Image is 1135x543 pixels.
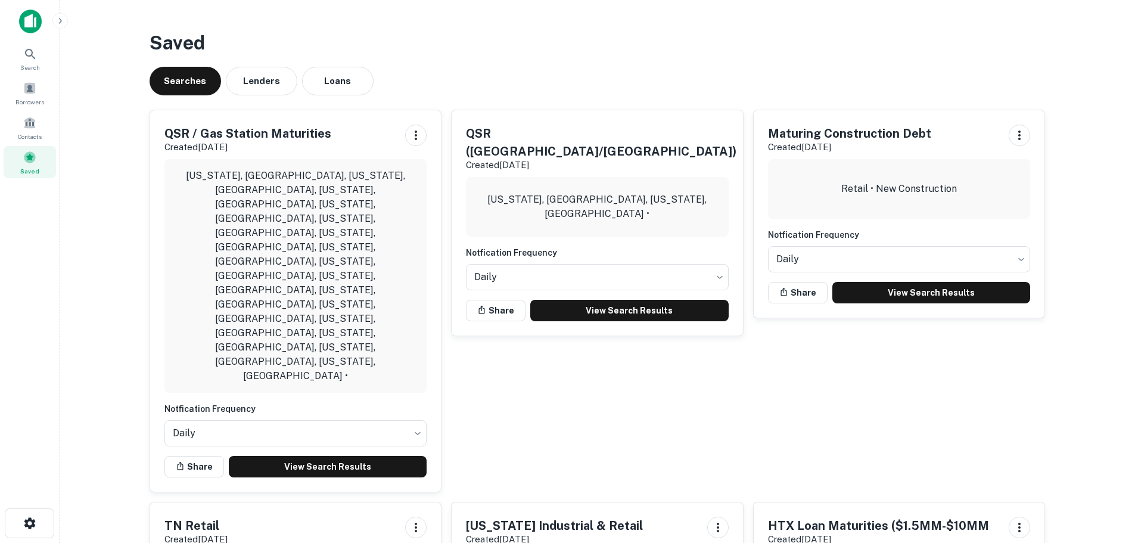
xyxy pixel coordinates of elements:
[768,243,1031,276] div: Without label
[466,246,729,259] h6: Notfication Frequency
[19,10,42,33] img: capitalize-icon.png
[768,125,931,142] h5: Maturing Construction Debt
[1075,409,1135,467] iframe: Chat Widget
[530,300,729,321] a: View Search Results
[768,228,1031,241] h6: Notfication Frequency
[150,67,221,95] button: Searches
[832,282,1031,303] a: View Search Results
[4,42,56,75] a: Search
[164,456,224,477] button: Share
[164,125,331,142] h5: QSR / Gas Station Maturities
[164,402,427,415] h6: Notfication Frequency
[475,193,719,221] p: [US_STATE], [GEOGRAPHIC_DATA], [US_STATE], [GEOGRAPHIC_DATA] •
[229,456,427,477] a: View Search Results
[20,166,39,176] span: Saved
[4,146,56,178] a: Saved
[164,417,427,450] div: Without label
[150,29,1046,57] h3: Saved
[174,169,418,383] p: [US_STATE], [GEOGRAPHIC_DATA], [US_STATE], [GEOGRAPHIC_DATA], [US_STATE], [GEOGRAPHIC_DATA], [US_...
[4,111,56,144] a: Contacts
[466,260,729,294] div: Without label
[466,125,736,160] h5: QSR ([GEOGRAPHIC_DATA]/[GEOGRAPHIC_DATA])
[164,140,331,154] p: Created [DATE]
[15,97,44,107] span: Borrowers
[466,517,643,535] h5: [US_STATE] Industrial & Retail
[164,517,228,535] h5: TN Retail
[226,67,297,95] button: Lenders
[768,282,828,303] button: Share
[466,300,525,321] button: Share
[841,182,957,196] p: Retail • New Construction
[20,63,40,72] span: Search
[768,140,931,154] p: Created [DATE]
[4,77,56,109] a: Borrowers
[302,67,374,95] button: Loans
[18,132,42,141] span: Contacts
[768,517,989,535] h5: HTX Loan Maturities ($1.5MM-$10MM
[466,158,736,172] p: Created [DATE]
